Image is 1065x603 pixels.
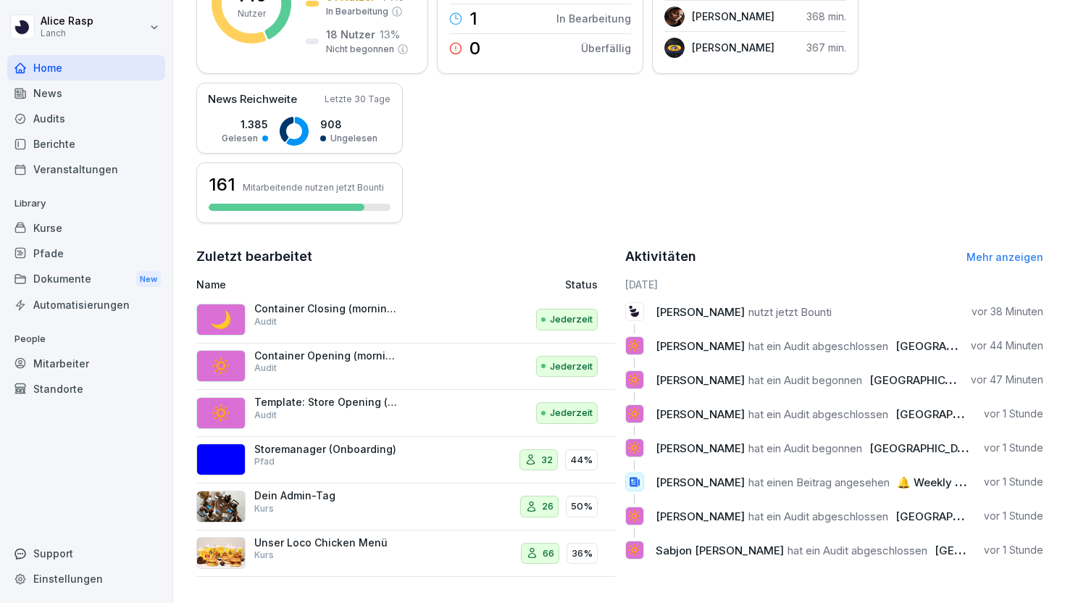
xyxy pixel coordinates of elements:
[469,40,480,57] p: 0
[869,441,1032,455] span: [GEOGRAPHIC_DATA]: Opening
[656,305,745,319] span: [PERSON_NAME]
[627,336,641,356] p: 🔆
[326,43,394,56] p: Nicht begonnen
[209,172,235,197] h3: 161
[325,93,390,106] p: Letzte 30 Tage
[748,373,862,387] span: hat ein Audit begonnen
[136,271,161,288] div: New
[210,400,232,426] p: 🔅
[210,307,232,333] p: 🌙
[656,510,745,523] span: [PERSON_NAME]
[895,510,1058,523] span: [GEOGRAPHIC_DATA]: Opening
[196,537,246,569] img: c67ig4vc8dbdrjns2s7fmr16.png
[971,373,1043,387] p: vor 47 Minuten
[210,353,232,379] p: 🔅
[664,7,685,27] img: lbqg5rbd359cn7pzouma6c8b.png
[895,339,1058,353] span: [GEOGRAPHIC_DATA]: Opening
[627,404,641,424] p: 🔆
[196,491,246,523] img: s4v3pe1m8w78qfwb7xrncfnw.png
[196,531,615,578] a: Unser Loco Chicken MenüKurs6636%
[7,192,165,215] p: Library
[541,453,553,467] p: 32
[254,315,277,328] p: Audit
[572,546,593,561] p: 36%
[984,407,1043,421] p: vor 1 Stunde
[196,296,615,344] a: 🌙Container Closing (morning cleaning)AuditJederzeit
[7,328,165,351] p: People
[7,376,165,402] a: Standorte
[627,370,641,390] p: 🔆
[469,10,477,28] p: 1
[208,91,297,108] p: News Reichweite
[748,510,888,523] span: hat ein Audit abgeschlossen
[656,441,745,455] span: [PERSON_NAME]
[196,444,246,475] img: bpokbwnferyrkfk1b8mb43fv.png
[895,407,1058,421] span: [GEOGRAPHIC_DATA]: Opening
[664,38,685,58] img: g4w5x5mlkjus3ukx1xap2hc0.png
[243,182,384,193] p: Mitarbeitende nutzen jetzt Bounti
[196,437,615,484] a: Storemanager (Onboarding)Pfad3244%
[380,27,400,42] p: 13 %
[196,246,615,267] h2: Zuletzt bearbeitet
[254,409,277,422] p: Audit
[625,277,1044,292] h6: [DATE]
[326,5,388,18] p: In Bearbeitung
[196,344,615,391] a: 🔅Container Opening (morning cleaning)AuditJederzeit
[542,499,554,514] p: 26
[7,55,165,80] div: Home
[543,546,554,561] p: 66
[41,15,93,28] p: Alice Rasp
[550,406,593,420] p: Jederzeit
[748,339,888,353] span: hat ein Audit abgeschlossen
[565,277,598,292] p: Status
[748,441,862,455] span: hat ein Audit begonnen
[7,215,165,241] a: Kurse
[656,407,745,421] span: [PERSON_NAME]
[7,80,165,106] a: News
[627,438,641,458] p: 🔆
[869,373,1032,387] span: [GEOGRAPHIC_DATA]: Opening
[41,28,93,38] p: Lanch
[806,40,846,55] p: 367 min.
[7,351,165,376] a: Mitarbeiter
[222,132,258,145] p: Gelesen
[748,407,888,421] span: hat ein Audit abgeschlossen
[984,543,1043,557] p: vor 1 Stunde
[984,441,1043,455] p: vor 1 Stunde
[7,292,165,317] a: Automatisierungen
[254,349,399,362] p: Container Opening (morning cleaning)
[7,157,165,182] a: Veranstaltungen
[656,475,745,489] span: [PERSON_NAME]
[196,277,452,292] p: Name
[748,475,890,489] span: hat einen Beitrag angesehen
[222,117,268,132] p: 1.385
[656,339,745,353] span: [PERSON_NAME]
[971,338,1043,353] p: vor 44 Minuten
[196,483,615,531] a: Dein Admin-TagKurs2650%
[556,11,631,26] p: In Bearbeitung
[966,251,1043,263] a: Mehr anzeigen
[7,106,165,131] a: Audits
[7,566,165,591] a: Einstellungen
[7,131,165,157] a: Berichte
[254,549,274,562] p: Kurs
[627,540,641,560] p: 🔆
[571,499,593,514] p: 50%
[7,541,165,566] div: Support
[570,453,593,467] p: 44%
[972,304,1043,319] p: vor 38 Minuten
[984,475,1043,489] p: vor 1 Stunde
[7,241,165,266] a: Pfade
[254,455,275,468] p: Pfad
[254,502,274,515] p: Kurs
[7,266,165,293] div: Dokumente
[254,362,277,375] p: Audit
[692,9,774,24] p: [PERSON_NAME]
